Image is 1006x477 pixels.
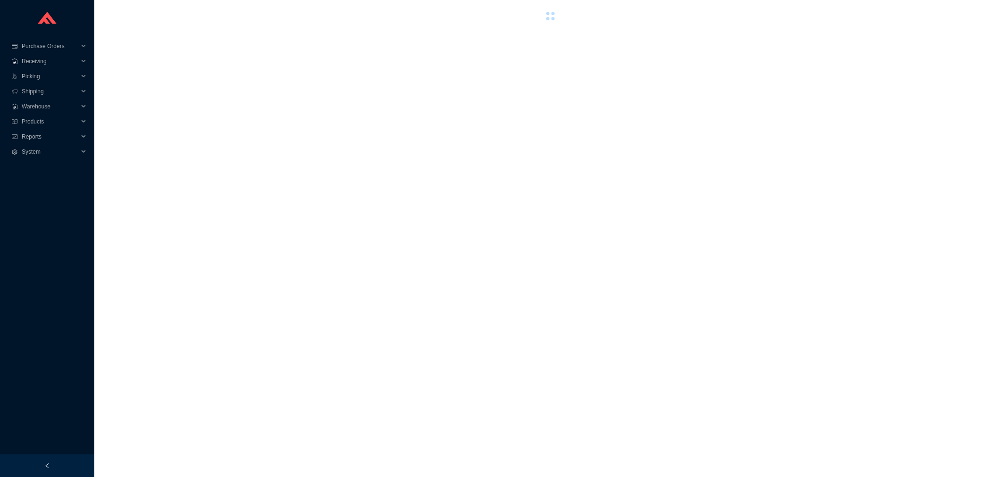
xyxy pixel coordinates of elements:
[22,144,78,159] span: System
[22,69,78,84] span: Picking
[22,129,78,144] span: Reports
[22,114,78,129] span: Products
[22,84,78,99] span: Shipping
[22,54,78,69] span: Receiving
[11,119,18,124] span: read
[22,99,78,114] span: Warehouse
[44,463,50,469] span: left
[11,134,18,140] span: fund
[22,39,78,54] span: Purchase Orders
[11,149,18,155] span: setting
[11,43,18,49] span: credit-card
